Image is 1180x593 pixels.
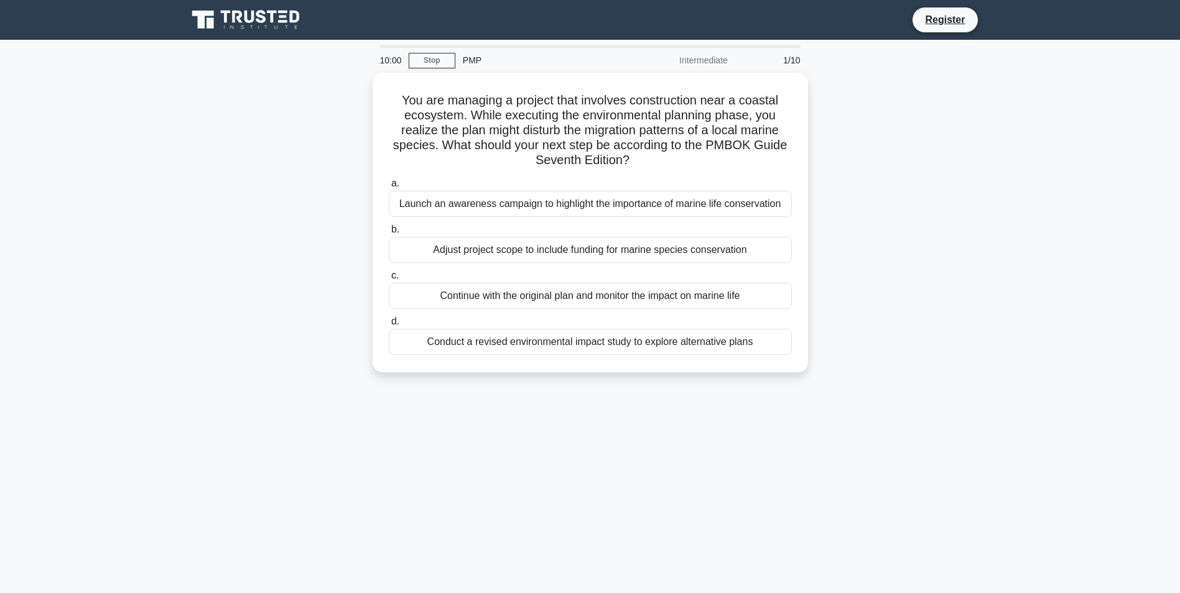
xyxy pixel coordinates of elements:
div: Launch an awareness campaign to highlight the importance of marine life conservation [389,191,792,217]
div: 1/10 [735,48,808,73]
div: 10:00 [373,48,409,73]
div: Conduct a revised environmental impact study to explore alternative plans [389,329,792,355]
div: Adjust project scope to include funding for marine species conservation [389,237,792,263]
div: Continue with the original plan and monitor the impact on marine life [389,283,792,309]
span: d. [391,316,399,326]
h5: You are managing a project that involves construction near a coastal ecosystem. While executing t... [388,93,793,168]
a: Register [918,12,972,27]
span: b. [391,224,399,234]
a: Stop [409,53,455,68]
div: PMP [455,48,626,73]
div: Intermediate [626,48,735,73]
span: a. [391,178,399,188]
span: c. [391,270,399,280]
